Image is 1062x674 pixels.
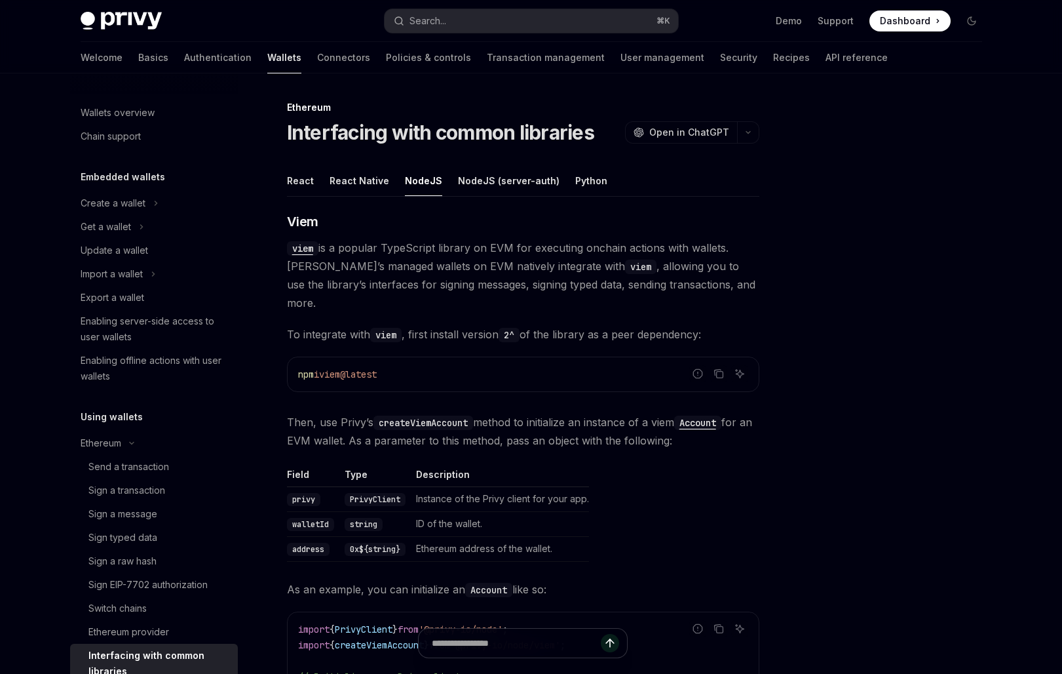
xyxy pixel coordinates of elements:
[81,12,162,30] img: dark logo
[88,577,208,593] div: Sign EIP-7702 authorization
[88,624,169,640] div: Ethereum provider
[88,483,165,498] div: Sign a transaction
[70,309,238,349] a: Enabling server-side access to user wallets
[287,241,318,254] a: viem
[689,620,706,637] button: Report incorrect code
[81,42,123,73] a: Welcome
[345,543,406,556] code: 0x${string}
[70,262,238,286] button: Import a wallet
[70,573,238,597] a: Sign EIP-7702 authorization
[773,42,810,73] a: Recipes
[411,537,589,562] td: Ethereum address of the wallet.
[287,241,318,256] code: viem
[503,624,508,635] span: ;
[825,42,888,73] a: API reference
[287,239,759,312] span: is a popular TypeScript library on EVM for executing onchain actions with wallets. [PERSON_NAME]’...
[70,215,238,239] button: Get a wallet
[419,624,503,635] span: '@privy-io/node'
[710,365,727,382] button: Copy the contents from the code block
[70,597,238,620] a: Switch chains
[961,10,982,31] button: Toggle dark mode
[81,169,165,185] h5: Embedded wallets
[345,493,406,506] code: PrivyClient
[81,409,143,425] h5: Using wallets
[880,14,930,28] span: Dashboard
[70,549,238,573] a: Sign a raw hash
[287,101,759,114] div: Ethereum
[70,479,238,502] a: Sign a transaction
[88,530,157,545] div: Sign typed data
[319,368,377,380] span: viem@latest
[335,624,392,635] span: PrivyClient
[731,365,748,382] button: Ask AI
[81,290,144,306] div: Export a wallet
[689,365,706,382] button: Report incorrect code
[81,353,230,384] div: Enabling offline actions with user wallets
[411,487,589,512] td: Instance of the Privy client for your app.
[81,313,230,345] div: Enabling server-side access to user wallets
[398,624,419,635] span: from
[70,502,238,526] a: Sign a message
[81,266,143,282] div: Import a wallet
[70,101,238,125] a: Wallets overview
[487,42,605,73] a: Transaction management
[138,42,168,73] a: Basics
[720,42,757,73] a: Security
[287,518,334,531] code: walletId
[184,42,252,73] a: Authentication
[287,468,339,487] th: Field
[499,328,520,342] code: 2^
[373,416,473,430] code: createViemAccount
[70,526,238,549] a: Sign typed data
[411,512,589,537] td: ID of the wallet.
[432,629,601,658] input: Ask a question...
[287,413,759,450] span: Then, use Privy’s method to initialize an instance of a viem for an EVM wallet. As a parameter to...
[317,42,370,73] a: Connectors
[70,349,238,388] a: Enabling offline actions with user wallets
[81,243,148,258] div: Update a wallet
[298,368,314,380] span: npm
[70,191,238,215] button: Create a wallet
[70,125,238,148] a: Chain support
[620,42,704,73] a: User management
[298,624,330,635] span: import
[287,121,594,144] h1: Interfacing with common libraries
[339,468,411,487] th: Type
[405,165,442,196] button: NodeJS
[649,126,729,139] span: Open in ChatGPT
[575,165,607,196] button: Python
[601,634,619,652] button: Send message
[818,14,854,28] a: Support
[287,325,759,344] span: To integrate with , first install version of the library as a peer dependency:
[267,42,301,73] a: Wallets
[674,416,721,429] a: Account
[81,435,121,451] div: Ethereum
[409,13,446,29] div: Search...
[345,518,383,531] code: string
[869,10,951,31] a: Dashboard
[731,620,748,637] button: Ask AI
[70,455,238,479] a: Send a transaction
[287,493,320,506] code: privy
[287,543,330,556] code: address
[385,9,678,33] button: Search...⌘K
[625,260,656,274] code: viem
[656,16,670,26] span: ⌘ K
[70,239,238,262] a: Update a wallet
[287,165,314,196] button: React
[625,121,737,144] button: Open in ChatGPT
[710,620,727,637] button: Copy the contents from the code block
[314,368,319,380] span: i
[70,620,238,644] a: Ethereum provider
[386,42,471,73] a: Policies & controls
[287,580,759,599] span: As an example, you can initialize an like so:
[81,105,155,121] div: Wallets overview
[370,328,402,342] code: viem
[465,583,512,597] code: Account
[392,624,398,635] span: }
[81,219,131,235] div: Get a wallet
[88,601,147,616] div: Switch chains
[674,416,721,430] code: Account
[287,212,318,231] span: Viem
[411,468,589,487] th: Description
